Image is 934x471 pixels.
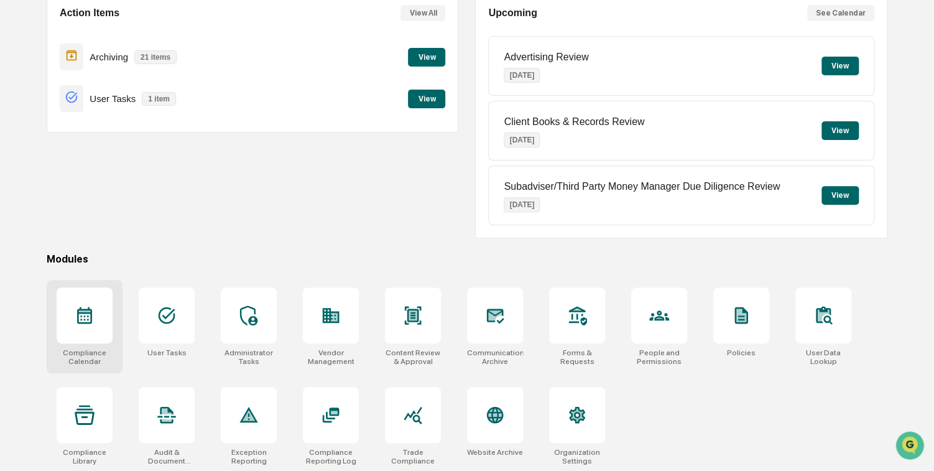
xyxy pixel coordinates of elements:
p: Client Books & Records Review [504,116,644,128]
p: User Tasks [90,93,136,104]
p: Subadviser/Third Party Money Manager Due Diligence Review [504,181,780,192]
a: 🖐️Preclearance [7,152,85,174]
p: 21 items [134,50,177,64]
div: User Tasks [147,348,187,357]
button: View [821,57,859,75]
button: View [408,48,445,67]
div: Communications Archive [467,348,523,366]
p: [DATE] [504,133,540,147]
span: Pylon [124,211,150,220]
div: Policies [727,348,756,357]
div: People and Permissions [631,348,687,366]
span: Preclearance [25,157,80,169]
div: Compliance Reporting Log [303,448,359,465]
h2: Upcoming [488,7,537,19]
div: Trade Compliance [385,448,441,465]
div: We're available if you need us! [42,108,157,118]
div: 🗄️ [90,158,100,168]
a: Powered byPylon [88,210,150,220]
span: Data Lookup [25,180,78,193]
div: Compliance Library [57,448,113,465]
p: How can we help? [12,26,226,46]
div: Organization Settings [549,448,605,465]
div: Administrator Tasks [221,348,277,366]
h2: Action Items [60,7,119,19]
div: User Data Lookup [795,348,851,366]
a: 🔎Data Lookup [7,175,83,198]
div: Compliance Calendar [57,348,113,366]
button: Start new chat [211,99,226,114]
button: See Calendar [807,5,874,21]
button: View [821,121,859,140]
div: Forms & Requests [549,348,605,366]
a: View [408,92,445,104]
iframe: Open customer support [894,430,928,464]
p: 1 item [142,92,176,106]
div: Vendor Management [303,348,359,366]
div: 🔎 [12,182,22,192]
div: Audit & Document Logs [139,448,195,465]
div: Modules [47,253,887,265]
button: View [821,186,859,205]
button: View All [400,5,445,21]
p: Archiving [90,52,128,62]
div: Start new chat [42,95,204,108]
button: View [408,90,445,108]
img: 1746055101610-c473b297-6a78-478c-a979-82029cc54cd1 [12,95,35,118]
span: Attestations [103,157,154,169]
p: [DATE] [504,197,540,212]
div: 🖐️ [12,158,22,168]
div: Exception Reporting [221,448,277,465]
a: View [408,50,445,62]
div: Content Review & Approval [385,348,441,366]
a: 🗄️Attestations [85,152,159,174]
p: Advertising Review [504,52,588,63]
p: [DATE] [504,68,540,83]
div: Website Archive [467,448,523,457]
